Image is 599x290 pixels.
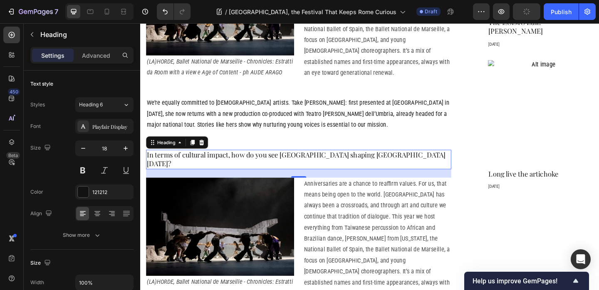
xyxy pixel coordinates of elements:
[54,7,58,17] p: 7
[544,3,579,20] button: Publish
[425,8,437,15] span: Draft
[79,101,103,108] span: Heading 6
[551,7,572,16] div: Publish
[3,3,62,20] button: 7
[30,228,134,243] button: Show more
[30,279,44,286] div: Width
[378,173,493,182] div: [DATE]
[30,123,41,130] div: Font
[30,80,53,88] div: Text style
[140,23,599,290] iframe: Design area
[92,189,131,196] div: 121212
[30,143,52,154] div: Size
[473,276,581,286] button: Show survey - Help us improve GemPages!
[82,51,110,60] p: Advanced
[378,158,493,170] a: Long live the artichoke
[571,249,591,269] div: Open Intercom Messenger
[76,275,133,290] input: Auto
[30,208,54,219] div: Align
[30,258,52,269] div: Size
[6,168,167,275] img: gempages_542711167055823731-8b70c746-0651-4e1f-9ad3-551d2b815b81.webp
[378,40,493,155] img: Alt image
[229,7,396,16] span: [GEOGRAPHIC_DATA], the Festival That Keeps Rome Curious
[473,277,571,285] span: Help us improve GemPages!
[30,188,43,196] div: Color
[225,7,227,16] span: /
[6,152,20,159] div: Beta
[8,88,20,95] div: 450
[40,29,130,39] p: Heading
[157,3,191,20] div: Undo/Redo
[41,51,64,60] p: Settings
[75,97,134,112] button: Heading 6
[378,18,493,27] div: [DATE]
[92,123,131,130] div: Playfair Display
[30,101,45,108] div: Styles
[63,231,101,239] div: Show more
